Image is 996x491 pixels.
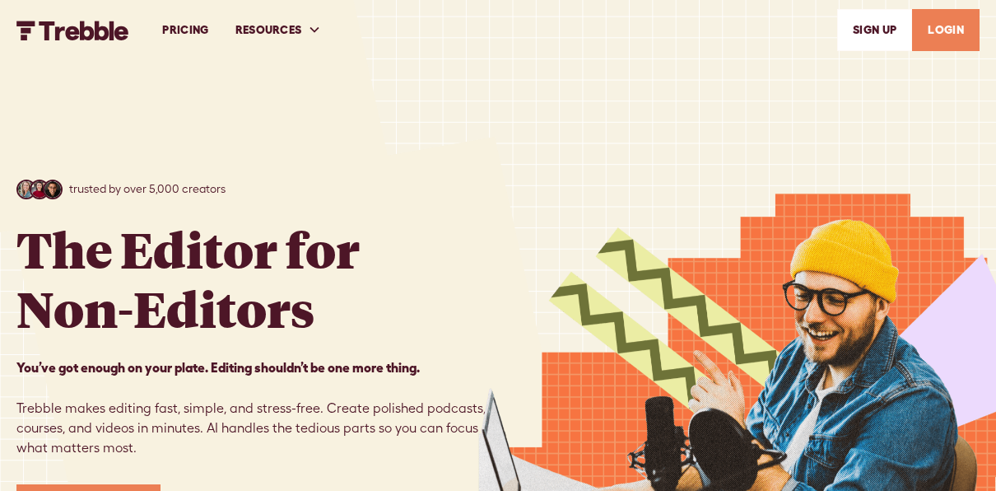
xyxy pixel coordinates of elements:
[16,21,129,40] img: Trebble FM Logo
[912,9,980,51] a: LOGIN
[149,2,221,58] a: PRICING
[69,180,226,198] p: trusted by over 5,000 creators
[16,360,420,375] strong: You’ve got enough on your plate. Editing shouldn’t be one more thing. ‍
[16,19,129,40] a: home
[837,9,912,51] a: SIGn UP
[222,2,335,58] div: RESOURCES
[235,21,302,39] div: RESOURCES
[16,219,360,338] h1: The Editor for Non-Editors
[16,358,498,458] p: Trebble makes editing fast, simple, and stress-free. Create polished podcasts, courses, and video...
